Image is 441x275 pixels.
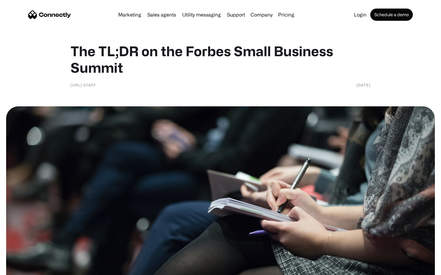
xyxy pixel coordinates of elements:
[6,264,37,273] aside: Language selected: English
[224,12,247,17] a: Support
[116,12,144,17] a: Marketing
[356,82,371,88] div: [DATE]
[352,12,369,17] a: Login
[12,264,37,273] ul: Language list
[249,10,274,19] div: Company
[28,10,71,19] a: home
[276,12,297,17] a: Pricing
[145,12,179,17] a: Sales agents
[70,82,96,88] div: [URL] Staff
[180,12,223,17] a: Utility messaging
[251,10,273,19] div: Company
[70,43,371,76] h1: The TL;DR on the Forbes Small Business Summit
[370,9,413,21] a: Schedule a demo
